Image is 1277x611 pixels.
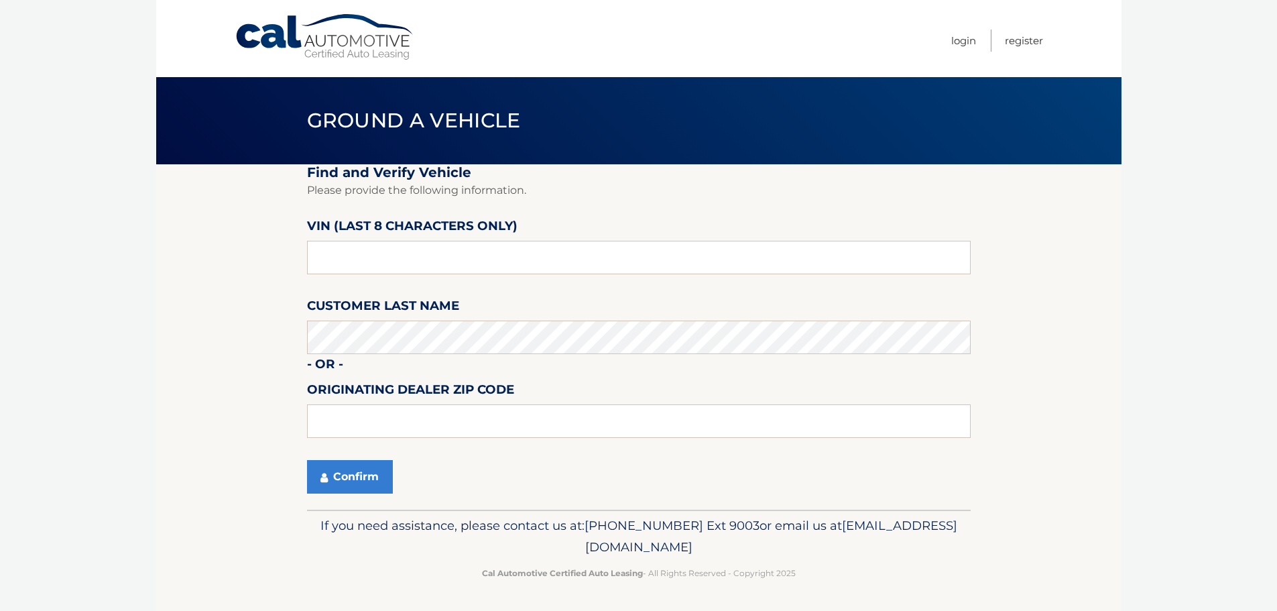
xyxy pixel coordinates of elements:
[585,518,759,533] span: [PHONE_NUMBER] Ext 9003
[316,566,962,580] p: - All Rights Reserved - Copyright 2025
[307,460,393,494] button: Confirm
[1005,30,1043,52] a: Register
[307,380,514,404] label: Originating Dealer Zip Code
[307,216,518,241] label: VIN (last 8 characters only)
[307,181,971,200] p: Please provide the following information.
[316,515,962,558] p: If you need assistance, please contact us at: or email us at
[307,354,343,379] label: - or -
[307,108,521,133] span: Ground a Vehicle
[951,30,976,52] a: Login
[307,296,459,321] label: Customer Last Name
[235,13,416,61] a: Cal Automotive
[482,568,643,578] strong: Cal Automotive Certified Auto Leasing
[307,164,971,181] h2: Find and Verify Vehicle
